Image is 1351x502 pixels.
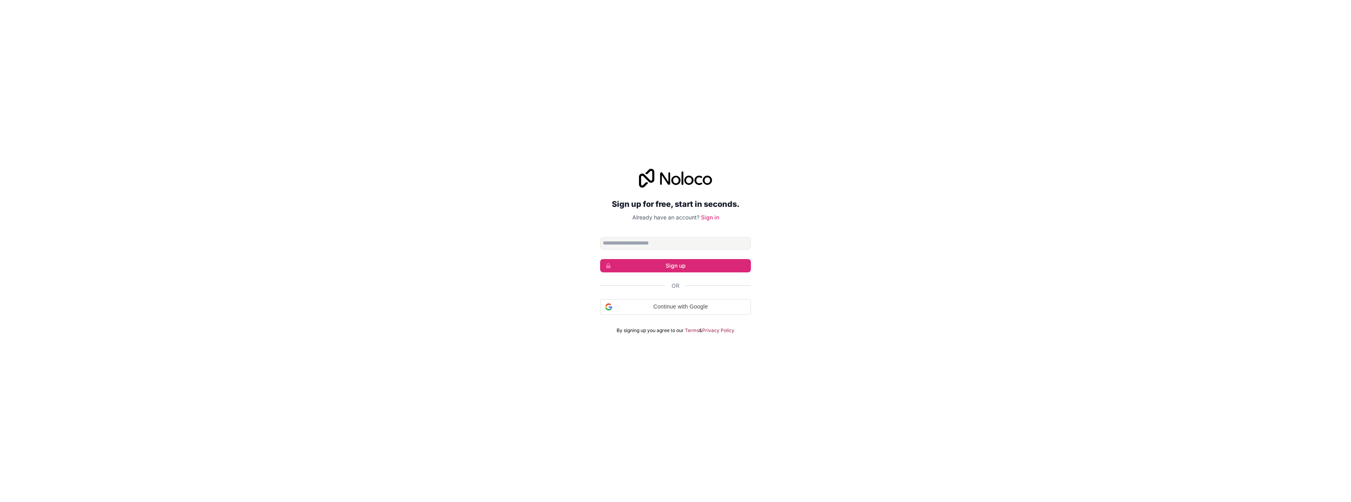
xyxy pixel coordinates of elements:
[600,237,751,250] input: Email address
[600,259,751,272] button: Sign up
[699,327,702,334] span: &
[600,299,751,315] div: Continue with Google
[702,327,734,334] a: Privacy Policy
[617,327,684,334] span: By signing up you agree to our
[685,327,699,334] a: Terms
[600,197,751,211] h2: Sign up for free, start in seconds.
[632,214,699,221] span: Already have an account?
[615,303,746,311] span: Continue with Google
[672,282,679,290] span: Or
[701,214,719,221] a: Sign in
